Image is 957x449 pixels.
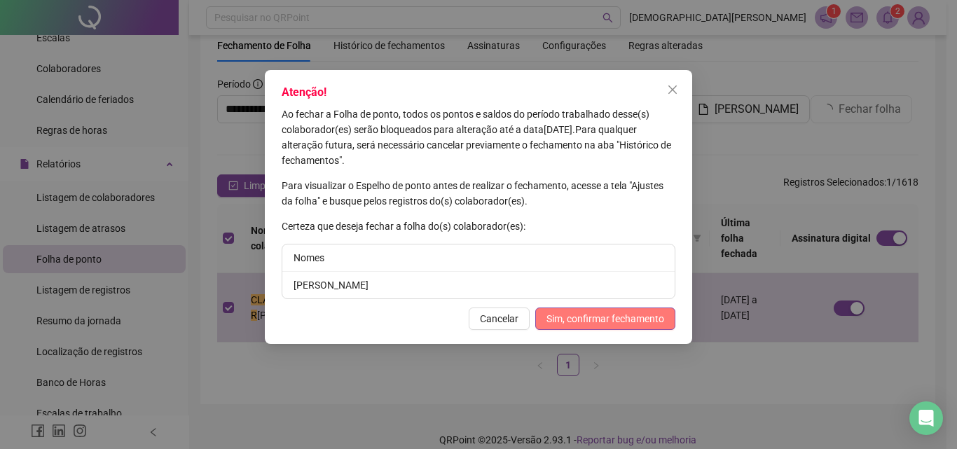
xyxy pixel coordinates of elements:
p: [DATE] . [282,106,675,168]
span: Nomes [294,252,324,263]
span: Cancelar [480,311,518,326]
span: Sim, confirmar fechamento [546,311,664,326]
span: Para visualizar o Espelho de ponto antes de realizar o fechamento, acesse a tela "Ajustes da folh... [282,180,663,207]
button: Sim, confirmar fechamento [535,308,675,330]
span: Certeza que deseja fechar a folha do(s) colaborador(es): [282,221,525,232]
span: Ao fechar a Folha de ponto, todos os pontos e saldos do período trabalhado desse(s) colaborador(e... [282,109,649,135]
span: close [667,84,678,95]
button: Close [661,78,684,101]
span: Para qualquer alteração futura, será necessário cancelar previamente o fechamento na aba "Históri... [282,124,671,166]
div: Open Intercom Messenger [909,401,943,435]
span: Atenção! [282,85,326,99]
button: Cancelar [469,308,530,330]
li: [PERSON_NAME] [282,272,675,298]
